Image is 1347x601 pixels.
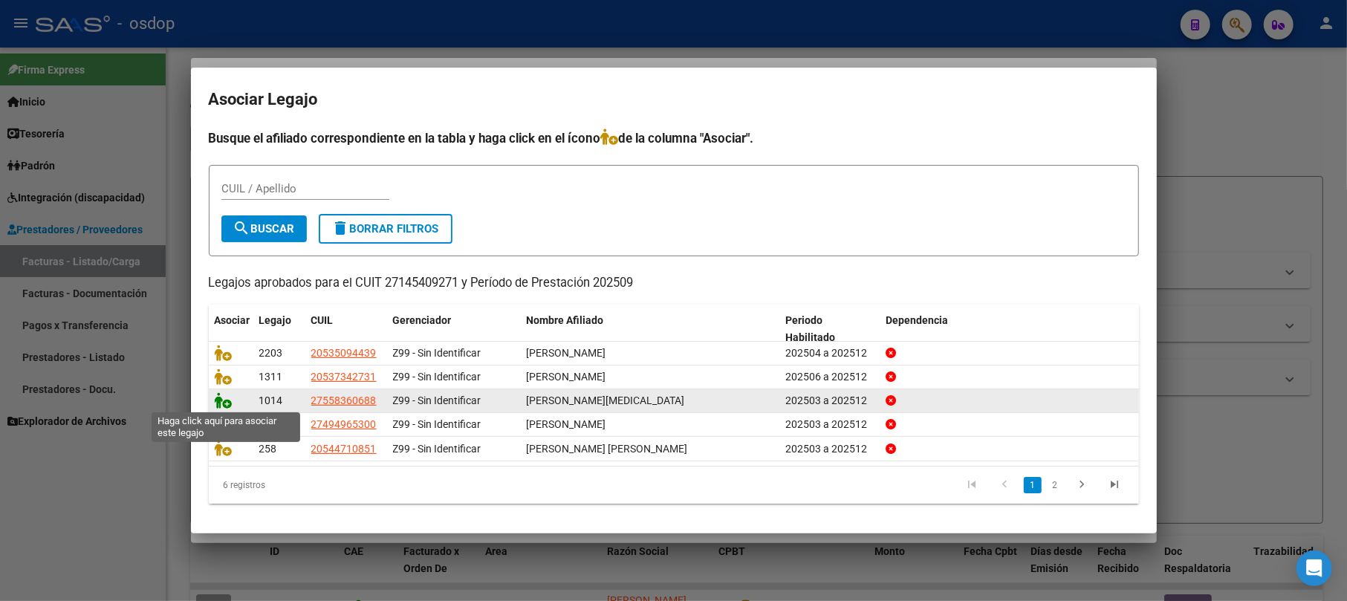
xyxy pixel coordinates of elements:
[1044,472,1066,498] li: page 2
[209,129,1139,148] h4: Busque el afiliado correspondiente en la tabla y haga click en el ícono de la columna "Asociar".
[527,347,606,359] span: PAVON DYLAN EZEQUIAS
[393,418,481,430] span: Z99 - Sin Identificar
[1068,477,1097,493] a: go to next page
[393,443,481,455] span: Z99 - Sin Identificar
[779,305,880,354] datatable-header-cell: Periodo Habilitado
[1046,477,1064,493] a: 2
[886,314,948,326] span: Dependencia
[259,347,283,359] span: 2203
[209,467,392,504] div: 6 registros
[311,394,377,406] span: 27558360688
[259,443,277,455] span: 258
[527,314,604,326] span: Nombre Afiliado
[259,418,283,430] span: 1070
[332,219,350,237] mat-icon: delete
[311,347,377,359] span: 20535094439
[305,305,387,354] datatable-header-cell: CUIL
[233,219,251,237] mat-icon: search
[527,418,606,430] span: BRUNO ANA CANDELARIA
[387,305,521,354] datatable-header-cell: Gerenciador
[1022,472,1044,498] li: page 1
[958,477,987,493] a: go to first page
[785,441,874,458] div: 202503 a 202512
[785,416,874,433] div: 202503 a 202512
[209,305,253,354] datatable-header-cell: Asociar
[880,305,1139,354] datatable-header-cell: Dependencia
[259,394,283,406] span: 1014
[311,443,377,455] span: 20544710851
[319,214,452,244] button: Borrar Filtros
[1101,477,1129,493] a: go to last page
[991,477,1019,493] a: go to previous page
[221,215,307,242] button: Buscar
[209,85,1139,114] h2: Asociar Legajo
[393,314,452,326] span: Gerenciador
[785,345,874,362] div: 202504 a 202512
[253,305,305,354] datatable-header-cell: Legajo
[215,314,250,326] span: Asociar
[311,371,377,383] span: 20537342731
[311,314,334,326] span: CUIL
[311,418,377,430] span: 27494965300
[1296,550,1332,586] div: Open Intercom Messenger
[1024,477,1042,493] a: 1
[393,371,481,383] span: Z99 - Sin Identificar
[332,222,439,235] span: Borrar Filtros
[521,305,780,354] datatable-header-cell: Nombre Afiliado
[785,368,874,386] div: 202506 a 202512
[527,443,688,455] span: GUZMAN MICIELI PEDRO TOBIAS
[259,314,292,326] span: Legajo
[527,394,685,406] span: GUZMAN MICIELI ALLEGRA
[527,371,606,383] span: FRANCO CORREA EMILIANO
[233,222,295,235] span: Buscar
[259,371,283,383] span: 1311
[785,392,874,409] div: 202503 a 202512
[393,347,481,359] span: Z99 - Sin Identificar
[209,274,1139,293] p: Legajos aprobados para el CUIT 27145409271 y Período de Prestación 202509
[785,314,835,343] span: Periodo Habilitado
[393,394,481,406] span: Z99 - Sin Identificar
